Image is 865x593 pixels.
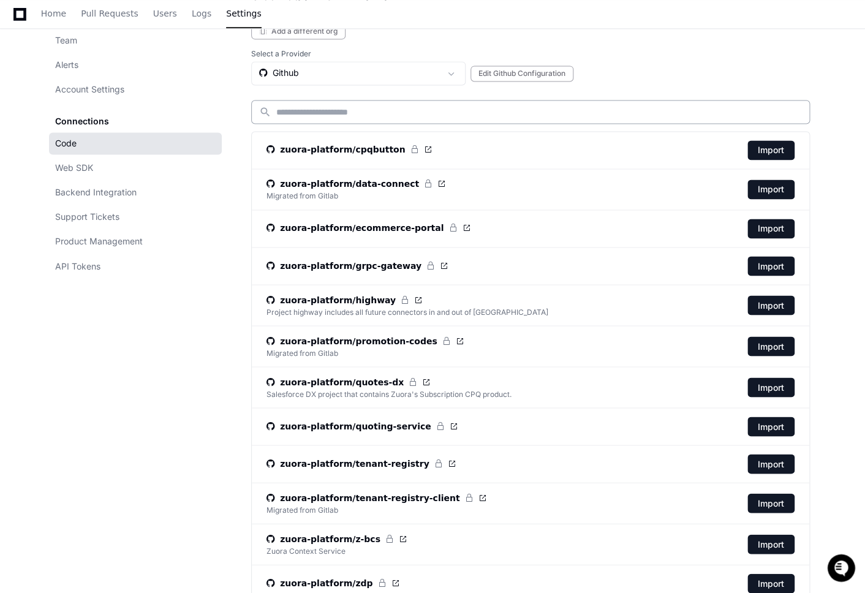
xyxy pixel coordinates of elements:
div: Github [259,67,440,79]
button: Import [747,417,795,436]
a: zuora-platform/zdp [266,576,399,589]
button: Import [747,377,795,397]
button: Start new chat [208,95,223,110]
img: 1736555170064-99ba0984-63c1-480f-8ee9-699278ef63ed [12,91,34,113]
a: zuora-platform/tenant-registry [266,457,456,469]
a: Support Tickets [49,206,222,228]
span: Team [55,34,77,47]
span: Web SDK [55,162,93,174]
span: Users [153,10,177,17]
span: zuora-platform/promotion-codes [280,334,437,347]
a: zuora-platform/highway [266,293,548,306]
span: Home [41,10,66,17]
a: Product Management [49,230,222,252]
span: API Tokens [55,260,100,272]
a: Code [49,132,222,154]
a: zuora-platform/quotes-dx [266,376,512,388]
span: Pull Requests [81,10,138,17]
div: Project highway includes all future connectors in and out of [GEOGRAPHIC_DATA] [266,307,548,317]
a: zuora-platform/z-bcs [266,532,407,545]
span: Backend Integration [55,186,137,198]
div: Start new chat [42,91,201,104]
button: Add a different org [251,23,346,39]
button: Import [747,140,795,160]
span: zuora-platform/cpqbutton [280,143,405,156]
a: Alerts [49,54,222,76]
span: zuora-platform/tenant-registry-client [280,491,459,504]
div: Migrated from Gitlab [266,505,338,515]
span: Alerts [55,59,78,71]
button: Import [747,179,795,199]
span: Settings [226,10,261,17]
span: Code [55,137,77,149]
button: Import [747,454,795,474]
span: zuora-platform/tenant-registry [280,457,429,469]
a: zuora-platform/quoting-service [266,420,458,432]
div: We're available if you need us! [42,104,155,113]
span: Logs [192,10,211,17]
div: Migrated from Gitlab [266,348,338,358]
span: zuora-platform/highway [280,293,396,306]
button: Import [747,493,795,513]
span: zuora-platform/grpc-gateway [280,259,421,271]
span: zuora-platform/data-connect [280,178,419,190]
a: zuora-platform/data-connect [266,178,446,190]
img: PlayerZero [12,12,37,37]
a: Web SDK [49,157,222,179]
button: Import [747,336,795,356]
a: zuora-platform/cpqbutton [266,143,432,156]
iframe: Open customer support [826,553,859,586]
div: Zuora Context Service [266,546,346,556]
span: Product Management [55,235,143,247]
mat-icon: search [259,106,271,118]
button: Import [747,295,795,315]
a: Account Settings [49,78,222,100]
span: Account Settings [55,83,124,96]
a: Team [49,29,222,51]
span: zuora-platform/quoting-service [280,420,431,432]
span: zuora-platform/ecommerce-portal [280,222,444,234]
a: Backend Integration [49,181,222,203]
a: zuora-platform/ecommerce-portal [266,222,470,234]
div: Migrated from Gitlab [266,191,338,201]
label: Select a Provider [251,49,810,59]
span: Support Tickets [55,211,119,223]
div: Salesforce DX project that contains Zuora's Subscription CPQ product. [266,389,512,399]
a: API Tokens [49,255,222,277]
button: Edit Github Configuration [470,66,573,81]
span: zuora-platform/zdp [280,576,372,589]
a: zuora-platform/promotion-codes [266,334,464,347]
button: Import [747,219,795,238]
button: Import [747,573,795,593]
span: zuora-platform/z-bcs [280,532,380,545]
a: zuora-platform/tenant-registry-client [266,491,486,504]
div: Welcome [12,49,223,69]
button: Import [747,534,795,554]
a: zuora-platform/grpc-gateway [266,259,448,271]
span: zuora-platform/quotes-dx [280,376,404,388]
button: Import [747,256,795,276]
span: Pylon [122,129,148,138]
a: Powered byPylon [86,128,148,138]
